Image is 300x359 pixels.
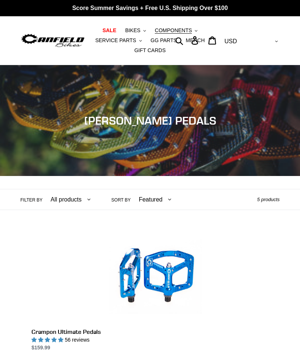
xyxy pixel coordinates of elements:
span: BIKES [125,27,140,34]
button: COMPONENTS [151,26,201,35]
a: GG PARTS [147,35,181,45]
a: SALE [99,26,120,35]
span: [PERSON_NAME] PEDALS [84,114,216,127]
span: SALE [103,27,116,34]
span: 5 products [257,197,280,202]
span: GG PARTS [151,37,177,44]
img: Canfield Bikes [20,33,85,49]
span: SERVICE PARTS [95,37,136,44]
label: Filter by [20,197,43,203]
span: GIFT CARDS [134,47,166,54]
label: Sort by [111,197,131,203]
span: COMPONENTS [155,27,192,34]
button: SERVICE PARTS [91,35,145,45]
button: BIKES [121,26,150,35]
a: GIFT CARDS [131,45,170,55]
